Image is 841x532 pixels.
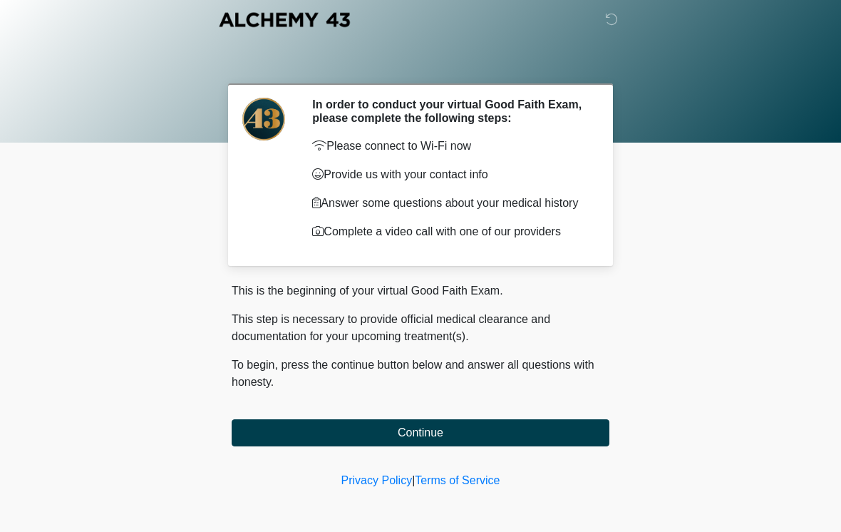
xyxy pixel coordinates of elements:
[312,138,588,155] p: Please connect to Wi-Fi now
[221,51,620,78] h1: ‎ ‎ ‎ ‎
[312,195,588,212] p: Answer some questions about your medical history
[242,98,285,140] img: Agent Avatar
[232,311,609,345] p: This step is necessary to provide official medical clearance and documentation for your upcoming ...
[312,98,588,125] h2: In order to conduct your virtual Good Faith Exam, please complete the following steps:
[217,11,351,29] img: Alchemy 43 Logo
[232,357,609,391] p: To begin, press the continue button below and answer all questions with honesty.
[312,223,588,240] p: Complete a video call with one of our providers
[341,474,413,486] a: Privacy Policy
[412,474,415,486] a: |
[415,474,500,486] a: Terms of Service
[232,282,609,300] p: This is the beginning of your virtual Good Faith Exam.
[232,419,609,446] button: Continue
[312,166,588,183] p: Provide us with your contact info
